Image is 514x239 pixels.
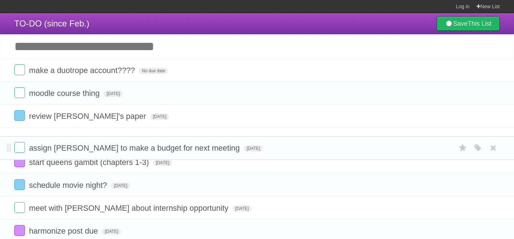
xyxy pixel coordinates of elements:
label: Star task [456,142,470,154]
b: This List [468,20,492,27]
label: Done [14,202,25,213]
label: Done [14,225,25,236]
span: TO-DO (since Feb.) [14,19,89,28]
span: meet with [PERSON_NAME] about internship opportunity [29,204,230,213]
span: [DATE] [153,160,172,166]
label: Done [14,110,25,121]
span: moodle course thing [29,89,101,98]
label: Done [14,156,25,167]
span: [DATE] [102,228,121,235]
a: SaveThis List [437,16,500,31]
span: harmonize post due [29,226,100,235]
label: Done [14,87,25,98]
span: schedule movie night? [29,181,109,190]
span: No due date [139,68,168,74]
span: [DATE] [104,91,123,97]
span: start queens gambit (chapters 1-3) [29,158,151,167]
span: assign [PERSON_NAME] to make a budget for next meeting [29,143,242,152]
span: [DATE] [232,205,252,212]
span: [DATE] [111,182,130,189]
label: Done [14,179,25,190]
span: review [PERSON_NAME]'s paper [29,112,148,121]
span: make a duotrope account???? [29,66,137,75]
label: Done [14,142,25,153]
label: Done [14,64,25,75]
span: [DATE] [244,145,263,152]
span: [DATE] [150,113,169,120]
